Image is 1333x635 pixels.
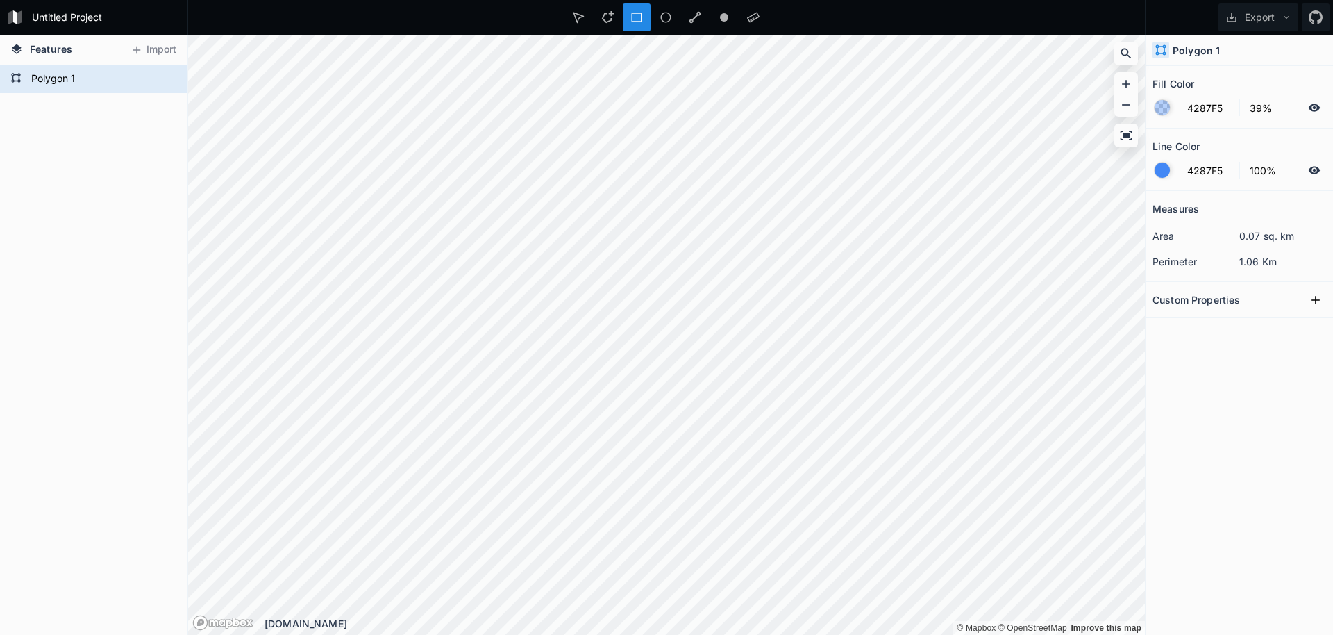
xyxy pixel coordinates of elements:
[1173,43,1220,58] h4: Polygon 1
[124,39,183,61] button: Import
[265,616,1145,631] div: [DOMAIN_NAME]
[1071,623,1141,633] a: Map feedback
[1152,289,1240,311] h2: Custom Properties
[192,615,253,631] a: Mapbox logo
[1239,229,1326,243] dd: 0.07 sq. km
[1152,229,1239,243] dt: area
[998,623,1067,633] a: OpenStreetMap
[1218,3,1298,31] button: Export
[1152,135,1200,157] h2: Line Color
[1239,254,1326,269] dd: 1.06 Km
[1152,198,1199,220] h2: Measures
[1152,254,1239,269] dt: perimeter
[30,42,72,56] span: Features
[1152,73,1194,94] h2: Fill Color
[957,623,996,633] a: Mapbox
